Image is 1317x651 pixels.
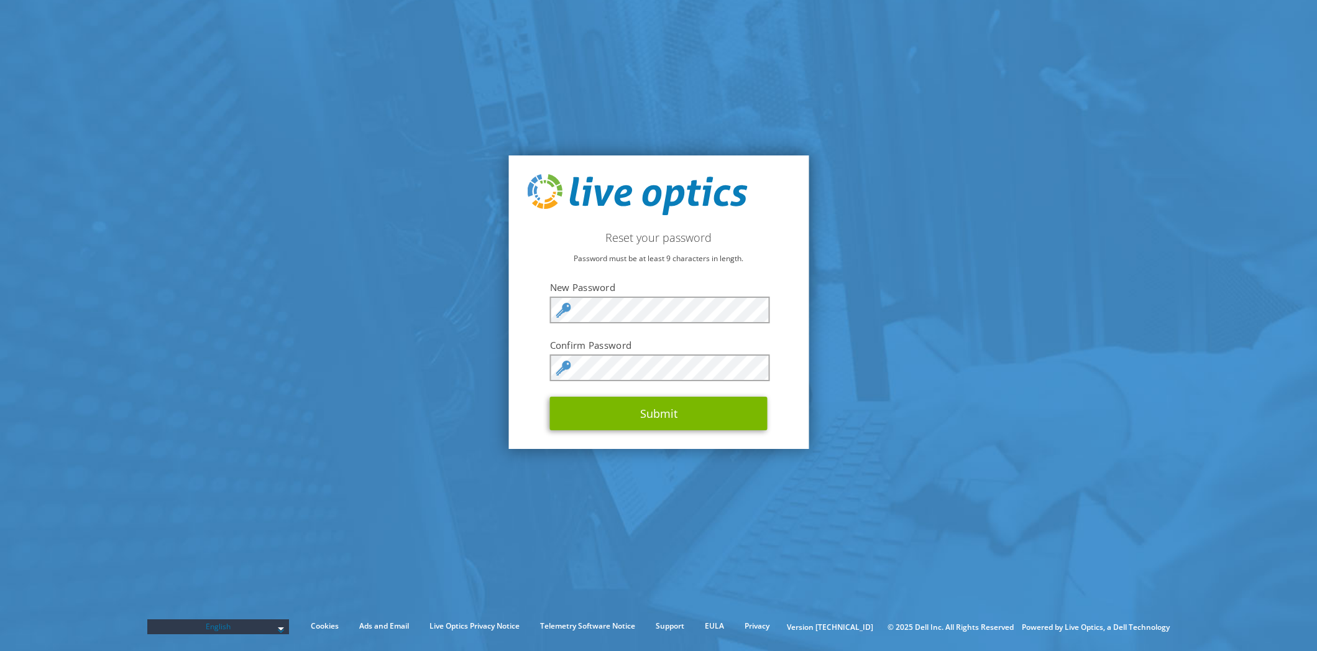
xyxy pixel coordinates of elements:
[550,281,768,293] label: New Password
[735,619,779,633] a: Privacy
[695,619,733,633] a: EULA
[881,621,1020,634] li: © 2025 Dell Inc. All Rights Reserved
[527,174,747,215] img: live_optics_svg.svg
[1022,621,1170,634] li: Powered by Live Optics, a Dell Technology
[550,339,768,351] label: Confirm Password
[531,619,645,633] a: Telemetry Software Notice
[154,619,283,634] span: English
[350,619,418,633] a: Ads and Email
[301,619,348,633] a: Cookies
[527,252,790,265] p: Password must be at least 9 characters in length.
[420,619,529,633] a: Live Optics Privacy Notice
[646,619,694,633] a: Support
[527,231,790,244] h2: Reset your password
[550,397,768,430] button: Submit
[781,621,879,634] li: Version [TECHNICAL_ID]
